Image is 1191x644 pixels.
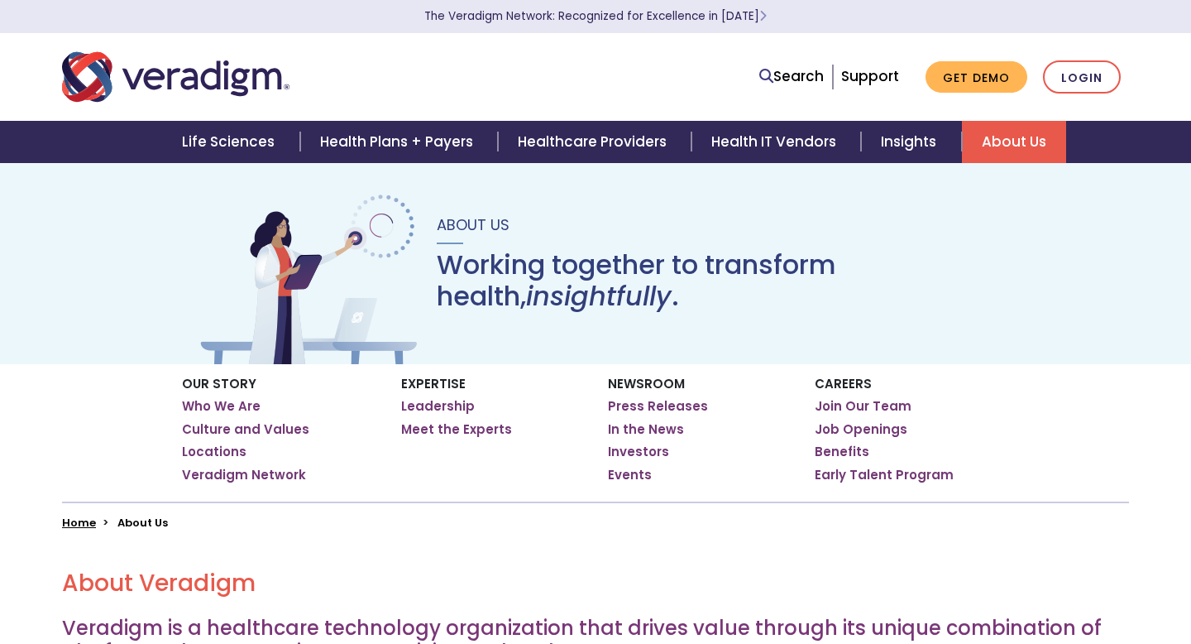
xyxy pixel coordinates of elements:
a: Life Sciences [162,121,299,163]
a: Search [759,65,824,88]
a: Investors [608,444,669,460]
a: Events [608,467,652,483]
em: insightfully [526,277,672,315]
a: Leadership [401,398,475,415]
a: Culture and Values [182,421,309,438]
a: Locations [182,444,246,460]
a: In the News [608,421,684,438]
a: Job Openings [815,421,907,438]
a: About Us [962,121,1066,163]
h1: Working together to transform health, . [437,249,996,313]
a: Healthcare Providers [498,121,691,163]
a: Join Our Team [815,398,911,415]
a: Login [1043,60,1121,94]
a: Home [62,515,96,531]
a: Press Releases [608,398,708,415]
a: Insights [861,121,961,163]
a: Meet the Experts [401,421,512,438]
h2: About Veradigm [62,570,1129,598]
a: Get Demo [926,61,1027,94]
a: Who We Are [182,398,261,415]
a: Health Plans + Payers [300,121,498,163]
span: Learn More [759,8,767,24]
a: The Veradigm Network: Recognized for Excellence in [DATE]Learn More [424,8,767,24]
a: Benefits [815,444,869,460]
a: Early Talent Program [815,467,954,483]
img: Veradigm logo [62,50,289,104]
a: Veradigm Network [182,467,306,483]
a: Health IT Vendors [691,121,861,163]
span: About Us [437,214,509,235]
a: Support [841,66,899,86]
